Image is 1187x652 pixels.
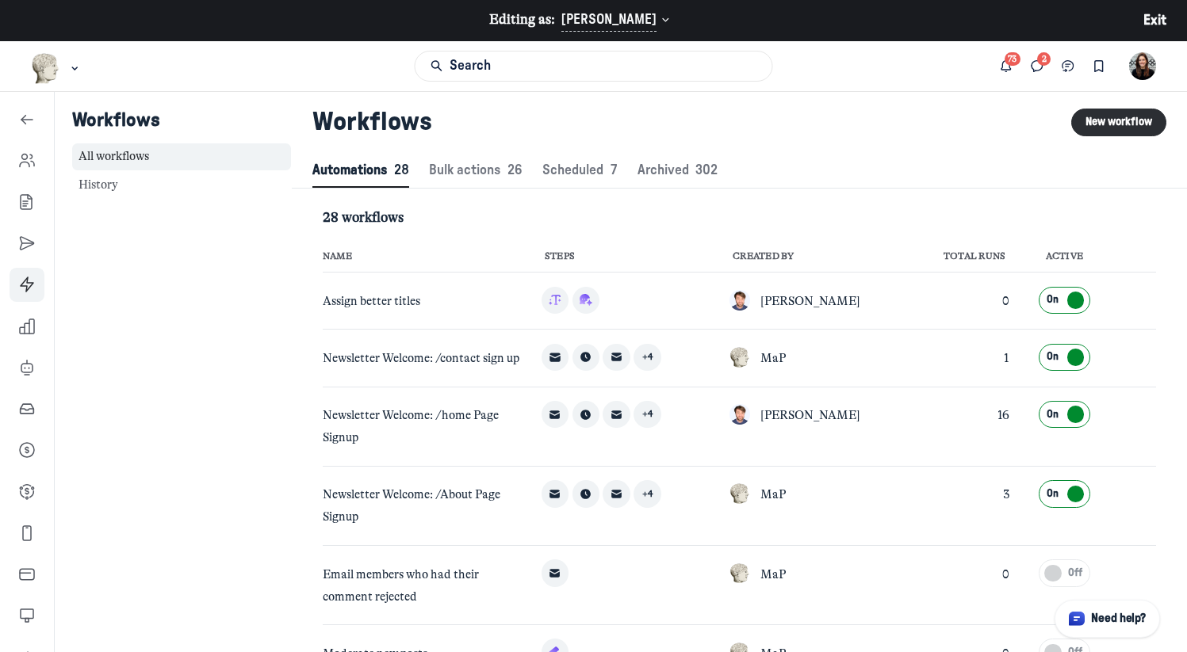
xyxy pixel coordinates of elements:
[944,250,1006,262] span: Total runs
[997,408,1009,422] span: 16
[642,486,653,503] span: +4
[394,163,409,177] span: 28
[1071,109,1167,136] button: New workflow
[1053,51,1084,82] button: Chat threads
[323,567,479,604] span: Email members who had their comment rejected
[1129,52,1157,80] button: User menu options
[1003,487,1009,501] span: 3
[1002,294,1009,308] span: 0
[542,163,617,177] span: Scheduled
[323,487,500,524] span: Newsletter Welcome: /About Page Signup
[323,351,519,365] span: Newsletter Welcome: /contact sign up
[1083,51,1114,82] button: Bookmarks
[1055,600,1161,638] button: Circle support widget
[695,163,718,177] span: 302
[1091,610,1146,627] p: Need help?
[1143,10,1166,32] button: Exit
[760,294,860,308] span: [PERSON_NAME]
[642,349,653,366] span: +4
[1046,250,1084,262] span: Active
[489,12,555,27] span: Editing as:
[323,250,352,262] span: Name
[72,143,291,171] a: All workflows
[323,209,404,227] span: 28 workflows
[611,163,617,177] span: 7
[415,51,772,82] button: Search
[638,154,718,188] button: Archived302
[760,567,786,581] span: MaP
[1002,567,1009,581] span: 0
[312,163,409,177] span: Automations
[760,408,860,422] span: [PERSON_NAME]
[292,92,1187,189] header: Page Header
[323,294,420,308] span: Assign better titles
[31,53,60,84] img: Museums as Progress logo
[312,107,1057,138] h1: Workflows
[760,351,786,365] span: MaP
[561,9,675,32] button: Editing as:
[72,109,291,132] h5: Workflows
[429,154,522,188] button: Bulk actions26
[638,163,718,177] span: Archived
[642,406,653,423] span: +4
[542,154,617,188] button: Scheduled7
[545,250,575,262] span: Steps
[72,171,291,199] a: History
[429,163,522,177] span: Bulk actions
[507,163,522,177] span: 26
[561,13,657,26] span: [PERSON_NAME]
[733,250,795,262] span: Created by
[323,408,499,444] span: Newsletter Welcome: /home Page Signup
[31,51,82,86] button: Museums as Progress logo
[1004,351,1009,365] span: 1
[760,487,786,501] span: MaP
[1143,13,1166,27] span: Exit
[991,51,1022,82] button: Notifications
[312,154,409,188] button: Automations28
[1022,51,1053,82] button: Direct messages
